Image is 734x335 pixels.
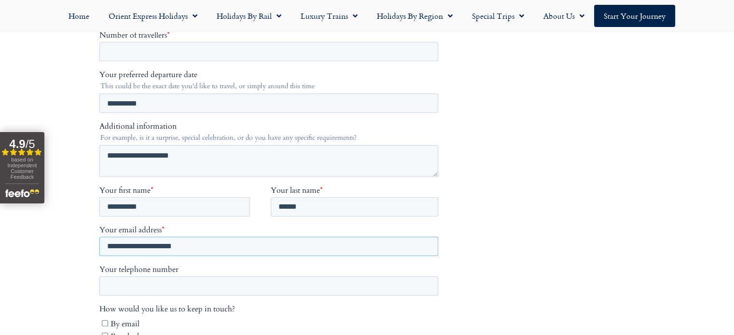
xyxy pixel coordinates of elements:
[534,5,594,27] a: About Us
[594,5,675,27] a: Start your Journey
[59,5,99,27] a: Home
[99,5,207,27] a: Orient Express Holidays
[367,5,462,27] a: Holidays by Region
[171,215,221,226] span: Your last name
[207,5,291,27] a: Holidays by Rail
[291,5,367,27] a: Luxury Trains
[462,5,534,27] a: Special Trips
[5,5,729,27] nav: Menu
